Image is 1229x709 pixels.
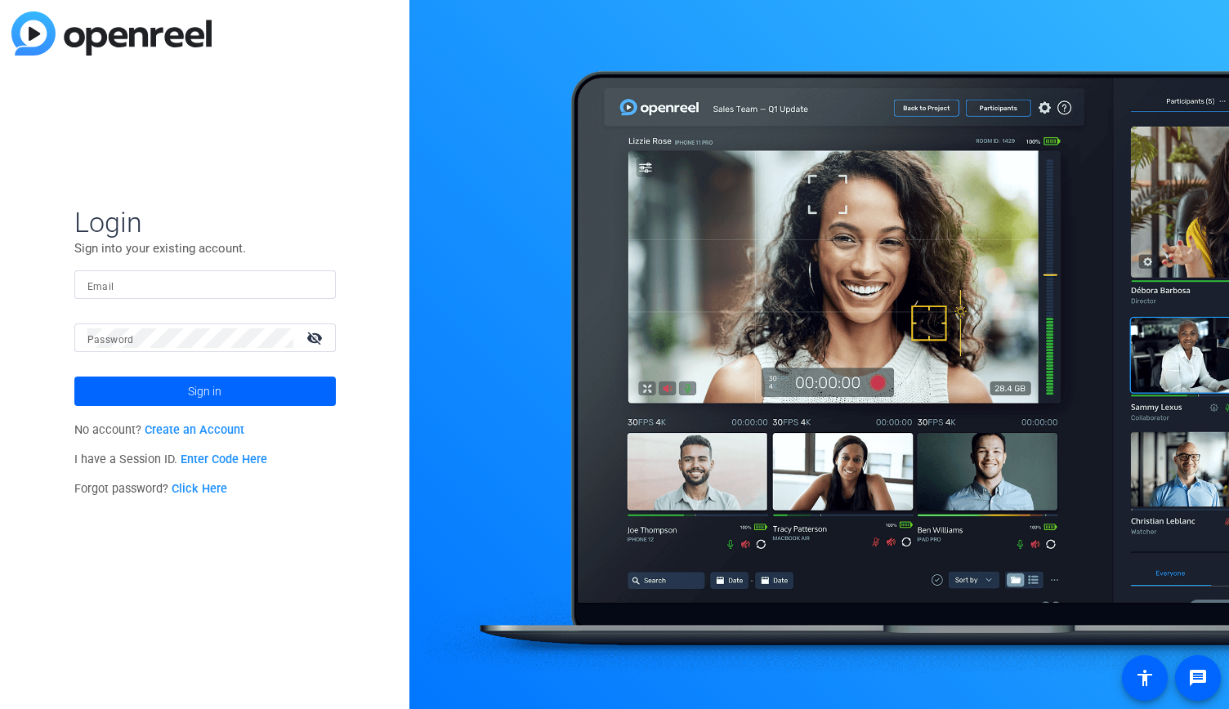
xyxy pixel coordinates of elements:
[1135,668,1155,688] mat-icon: accessibility
[87,334,134,346] mat-label: Password
[74,205,336,239] span: Login
[74,453,268,466] span: I have a Session ID.
[87,275,323,295] input: Enter Email Address
[1188,668,1208,688] mat-icon: message
[11,11,212,56] img: blue-gradient.svg
[74,239,336,257] p: Sign into your existing account.
[74,377,336,406] button: Sign in
[74,482,228,496] span: Forgot password?
[297,326,336,350] mat-icon: visibility_off
[188,371,221,412] span: Sign in
[181,453,267,466] a: Enter Code Here
[74,423,245,437] span: No account?
[145,423,244,437] a: Create an Account
[172,482,227,496] a: Click Here
[87,281,114,292] mat-label: Email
